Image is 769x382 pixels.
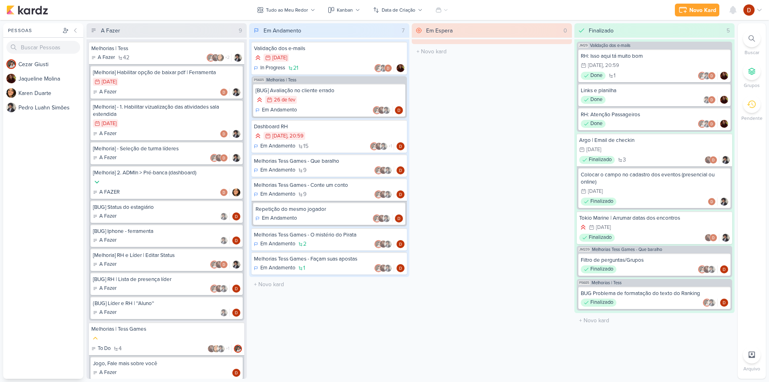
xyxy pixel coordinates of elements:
img: Cezar Giusti [374,190,382,198]
div: Responsável: Davi Elias Teixeira [397,166,405,174]
img: Cezar Giusti [210,261,218,269]
div: , 20:59 [603,63,619,68]
span: 15 [303,144,308,149]
div: A Fazer [93,236,117,245]
div: Jogo, Fale mais sobre você [93,360,240,367]
div: Prioridade Alta [254,54,262,62]
div: Colaboradores: Cezar Giusti, Jaqueline Molina, Pedro Luahn Simões [374,166,394,174]
span: 42 [123,55,129,61]
div: Colaboradores: Pedro Luahn Simões, Davi Elias Teixeira [703,96,718,104]
p: A Fazer [99,154,117,162]
img: Jaqueline Molina [397,64,405,72]
div: Colaboradores: Cezar Giusti, Jaqueline Molina, Pedro Luahn Simões [698,265,718,273]
p: Em Andamento [260,190,295,198]
p: Em Andamento [260,264,295,272]
div: RH: Atenção Passageiros [581,111,728,118]
img: Pedro Luahn Simões [379,64,387,72]
img: Davi Elias Teixeira [708,96,716,104]
img: Davi Elias Teixeira [232,369,240,377]
div: 7 [399,26,408,35]
img: Jaqueline Molina [378,214,386,222]
img: Pedro Luahn Simões [384,166,392,174]
div: Prioridade Alta [254,132,262,140]
img: Pedro Luahn Simões [220,212,228,220]
div: Finalizado [581,299,616,307]
img: Davi Elias Teixeira [395,214,403,222]
img: Davi Elias Teixeira [232,212,240,220]
div: BUG Problema de formatação do texto do Ranking [581,290,728,297]
p: Arquivo [743,365,760,372]
img: Pedro Luahn Simões [384,240,392,248]
div: Colaboradores: Jaqueline Molina, Karen Duarte, Pedro Luahn Simões, Davi Elias Teixeira [207,345,232,353]
img: Pedro Luahn Simões [722,234,730,242]
img: Cezar Giusti [210,154,218,162]
div: Responsável: Davi Elias Teixeira [720,265,728,273]
div: K a r e n D u a r t e [18,89,83,97]
img: Davi Elias Teixeira [708,72,716,80]
p: Buscar [745,49,759,56]
div: Filtro de perguntas/Grupos [581,257,728,264]
div: Em Espera [426,26,453,35]
img: Jaqueline Molina [215,261,223,269]
input: + Novo kard [576,315,733,326]
div: Responsável: Davi Elias Teixeira [397,240,405,248]
img: Davi Elias Teixeira [384,64,392,72]
img: Karen Duarte [212,345,220,353]
div: A Fazer [93,212,117,220]
p: A Fazer [99,88,117,96]
span: +1 [225,346,229,352]
img: Pedro Luahn Simões [380,142,388,150]
div: Colaboradores: Cezar Giusti, Pedro Luahn Simões, Davi Elias Teixeira [698,72,718,80]
img: Davi Elias Teixeira [232,285,240,293]
div: Responsável: Pedro Luahn Simões [232,154,240,162]
img: Jaqueline Molina [705,234,713,242]
div: [BUG] Avaliação no cliente errado [256,87,403,94]
span: Melhorias Tess Games - Que baralho [592,247,662,252]
div: Colaboradores: Pedro Luahn Simões [220,309,230,317]
img: Jaqueline Molina [215,154,223,162]
img: Davi Elias Teixeira [397,166,405,174]
div: Em Andamento [254,240,295,248]
img: Davi Elias Teixeira [395,106,403,114]
div: Melhorias Tess Games - Façam suas apostas [254,255,405,263]
span: 2 [303,241,306,247]
img: Jaqueline Molina [215,285,223,293]
div: Dashboard RH [254,123,405,130]
div: [BUG] Iphone - ferramenta [93,228,240,235]
img: Pedro Luahn Simões [382,214,391,222]
div: Responsável: Pedro Luahn Simões [722,234,730,242]
div: Colaboradores: Cezar Giusti, Jaqueline Molina, Pedro Luahn Simões [374,240,394,248]
p: Finalizado [590,299,613,307]
div: A Fazer [93,369,117,377]
img: Pedro Luahn Simões [722,156,730,164]
img: Cezar Giusti [703,299,711,307]
img: Jaqueline Molina [720,96,728,104]
span: 1 [303,265,305,271]
img: Jaqueline Molina [378,106,386,114]
div: [BUG] Status do estagiário [93,204,240,211]
div: [DATE] [272,55,287,61]
p: A Fazer [99,130,117,138]
img: Pedro Luahn Simões [703,72,711,80]
div: Responsável: Davi Elias Teixeira [232,369,240,377]
div: Responsável: Davi Elias Teixeira [397,190,405,198]
img: Cezar Giusti [374,240,382,248]
div: Done [581,96,606,104]
div: P e d r o L u a h n S i m õ e s [18,103,83,112]
div: [DATE] [586,147,601,152]
p: A Fazer [99,212,117,220]
div: Colaboradores: Cezar Giusti, Jaqueline Molina, Karen Duarte, Pedro Luahn Simões, Davi Elias Teixeira [207,54,232,62]
div: [DATE] [588,63,603,68]
p: Finalizado [590,265,613,273]
img: Cezar Giusti [698,265,706,273]
img: Davi Elias Teixeira [720,265,728,273]
div: A Fazer [93,261,117,269]
span: PS685 [578,281,590,285]
img: Davi Elias Teixeira [720,299,728,307]
div: Responsável: Davi Elias Teixeira [720,299,728,307]
img: Cezar Giusti [698,72,706,80]
div: Colaboradores: Pedro Luahn Simões [220,236,230,245]
div: Colaboradores: Jaqueline Molina, Davi Elias Teixeira [705,156,719,164]
img: Davi Elias Teixeira [709,234,717,242]
div: A Fazer [93,130,117,138]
